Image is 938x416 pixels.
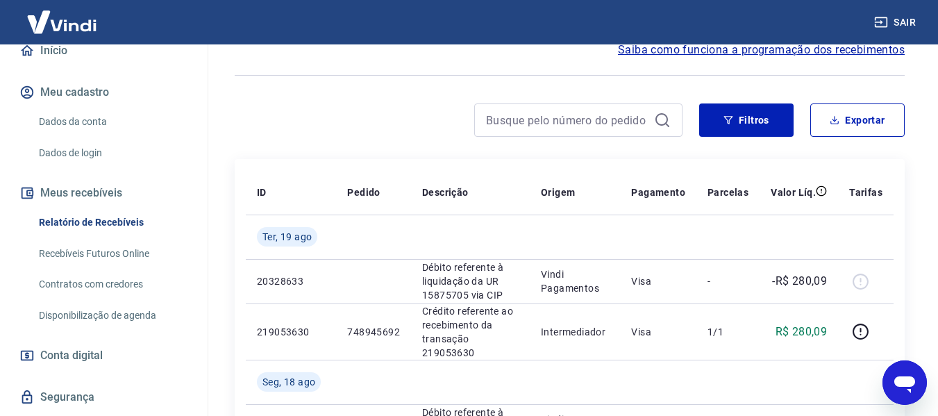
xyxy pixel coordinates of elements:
[849,185,882,199] p: Tarifas
[33,139,191,167] a: Dados de login
[40,346,103,365] span: Conta digital
[17,35,191,66] a: Início
[699,103,794,137] button: Filtros
[347,185,380,199] p: Pedido
[262,375,315,389] span: Seg, 18 ago
[631,185,685,199] p: Pagamento
[257,185,267,199] p: ID
[33,108,191,136] a: Dados da conta
[33,208,191,237] a: Relatório de Recebíveis
[771,185,816,199] p: Valor Líq.
[882,360,927,405] iframe: Botão para abrir a janela de mensagens
[17,340,191,371] a: Conta digital
[776,324,828,340] p: R$ 280,09
[707,185,748,199] p: Parcelas
[347,325,400,339] p: 748945692
[33,240,191,268] a: Recebíveis Futuros Online
[33,270,191,299] a: Contratos com credores
[17,178,191,208] button: Meus recebíveis
[631,325,685,339] p: Visa
[707,325,748,339] p: 1/1
[33,301,191,330] a: Disponibilização de agenda
[871,10,921,35] button: Sair
[262,230,312,244] span: Ter, 19 ago
[422,185,469,199] p: Descrição
[17,77,191,108] button: Meu cadastro
[422,304,519,360] p: Crédito referente ao recebimento da transação 219053630
[422,260,519,302] p: Débito referente à liquidação da UR 15875705 via CIP
[257,325,325,339] p: 219053630
[618,42,905,58] a: Saiba como funciona a programação dos recebimentos
[631,274,685,288] p: Visa
[257,274,325,288] p: 20328633
[772,273,827,290] p: -R$ 280,09
[810,103,905,137] button: Exportar
[541,185,575,199] p: Origem
[541,267,609,295] p: Vindi Pagamentos
[17,1,107,43] img: Vindi
[17,382,191,413] a: Segurança
[541,325,609,339] p: Intermediador
[707,274,748,288] p: -
[486,110,648,131] input: Busque pelo número do pedido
